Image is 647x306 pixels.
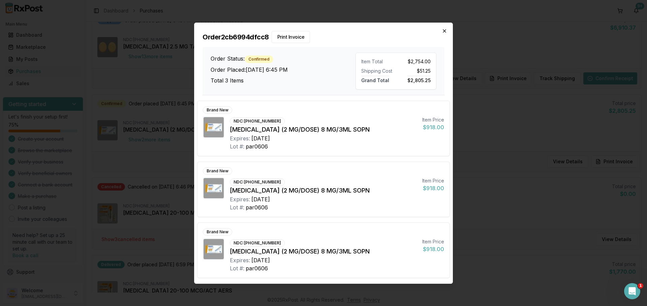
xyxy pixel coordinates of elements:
img: Ozempic (2 MG/DOSE) 8 MG/3ML SOPN [204,117,224,137]
div: [DATE] [251,256,270,264]
div: NDC: [PHONE_NUMBER] [230,117,285,125]
div: Lot #: [230,203,244,211]
span: Grand Total [361,76,389,83]
div: NDC: [PHONE_NUMBER] [230,239,285,247]
div: $918.00 [422,184,444,192]
h3: Order Placed: [DATE] 6:45 PM [211,66,356,74]
div: Brand New [203,167,232,175]
div: par0606 [246,264,268,272]
h2: Order 2cb6994dfcc8 [203,31,444,43]
div: [MEDICAL_DATA] (2 MG/DOSE) 8 MG/3ML SOPN [230,186,417,195]
div: $918.00 [422,245,444,253]
h3: Total 3 Items [211,76,356,84]
div: [DATE] [251,195,270,203]
div: Shipping Cost [361,68,393,74]
iframe: Intercom live chat [624,283,640,299]
div: par0606 [246,142,268,150]
div: Item Total [361,58,393,65]
div: Confirmed [245,56,273,63]
div: Item Price [422,177,444,184]
span: 1 [638,283,643,288]
div: Lot #: [230,142,244,150]
div: NDC: [PHONE_NUMBER] [230,178,285,186]
h3: Order Status: [211,55,356,63]
div: Item Price [422,238,444,245]
span: $2,805.25 [407,76,431,83]
img: Ozempic (2 MG/DOSE) 8 MG/3ML SOPN [204,178,224,198]
button: Print Invoice [272,31,310,43]
div: $918.00 [422,123,444,131]
div: Brand New [203,106,232,114]
div: [DATE] [251,134,270,142]
div: [MEDICAL_DATA] (2 MG/DOSE) 8 MG/3ML SOPN [230,125,417,134]
div: $2,754.00 [399,58,431,65]
div: Item Price [422,116,444,123]
div: Expires: [230,134,250,142]
div: Brand New [203,228,232,236]
div: Expires: [230,195,250,203]
div: par0606 [246,203,268,211]
div: [MEDICAL_DATA] (2 MG/DOSE) 8 MG/3ML SOPN [230,247,417,256]
div: Lot #: [230,264,244,272]
div: Expires: [230,256,250,264]
img: Ozempic (2 MG/DOSE) 8 MG/3ML SOPN [204,239,224,259]
div: $51.25 [399,68,431,74]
